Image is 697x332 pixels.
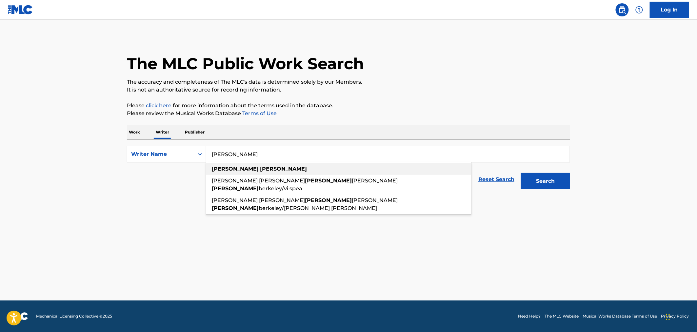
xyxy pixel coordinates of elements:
[183,125,207,139] p: Publisher
[518,313,541,319] a: Need Help?
[241,110,277,116] a: Terms of Use
[154,125,171,139] p: Writer
[635,6,643,14] img: help
[127,78,570,86] p: The accuracy and completeness of The MLC's data is determined solely by our Members.
[127,146,570,193] form: Search Form
[666,307,670,327] div: Drag
[633,3,646,16] div: Help
[664,301,697,332] iframe: Chat Widget
[8,5,33,14] img: MLC Logo
[352,197,398,203] span: [PERSON_NAME]
[36,313,112,319] span: Mechanical Licensing Collective © 2025
[212,185,259,192] strong: [PERSON_NAME]
[8,312,28,320] img: logo
[259,205,377,211] span: berkeley/[PERSON_NAME] [PERSON_NAME]
[260,166,307,172] strong: [PERSON_NAME]
[650,2,689,18] a: Log In
[212,197,305,203] span: [PERSON_NAME] [PERSON_NAME]
[661,313,689,319] a: Privacy Policy
[618,6,626,14] img: search
[352,177,398,184] span: [PERSON_NAME]
[146,102,171,109] a: click here
[127,110,570,117] p: Please review the Musical Works Database
[131,150,190,158] div: Writer Name
[583,313,657,319] a: Musical Works Database Terms of Use
[212,205,259,211] strong: [PERSON_NAME]
[212,177,305,184] span: [PERSON_NAME] [PERSON_NAME]
[127,102,570,110] p: Please for more information about the terms used in the database.
[127,86,570,94] p: It is not an authoritative source for recording information.
[521,173,570,189] button: Search
[127,54,364,73] h1: The MLC Public Work Search
[305,197,352,203] strong: [PERSON_NAME]
[212,166,259,172] strong: [PERSON_NAME]
[616,3,629,16] a: Public Search
[259,185,302,192] span: berkeley/vi spea
[545,313,579,319] a: The MLC Website
[127,125,142,139] p: Work
[305,177,352,184] strong: [PERSON_NAME]
[475,172,518,187] a: Reset Search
